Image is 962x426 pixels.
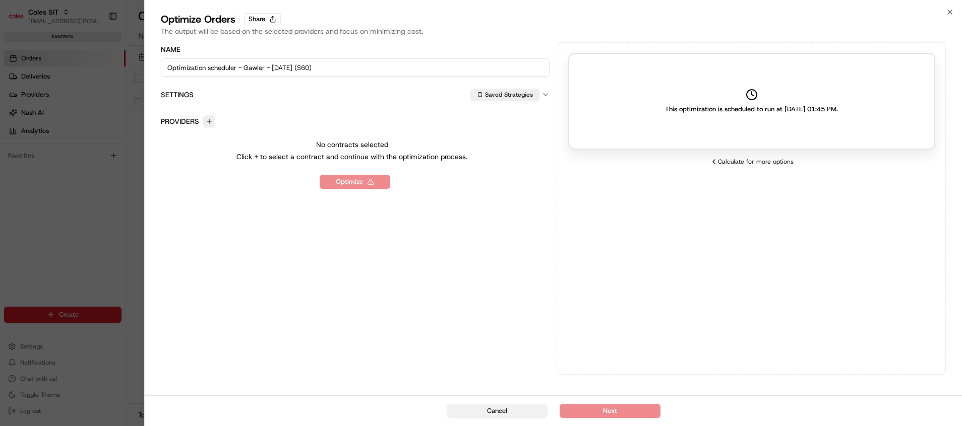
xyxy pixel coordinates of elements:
[470,89,539,101] button: Saved Strategies
[161,12,235,26] div: Optimize Orders
[316,139,388,150] p: No contracts selected
[10,96,28,114] img: 1736555255976-a54dd68f-1ca7-489b-9aae-adbdc363a1c4
[568,158,935,166] div: Calculate for more options
[26,65,166,76] input: Clear
[665,105,838,114] h2: This optimization is scheduled to run at [DATE] 01:45 PM.
[447,404,548,418] button: Cancel
[161,81,549,109] button: SettingsSaved Strategies
[85,147,93,155] div: 💻
[6,142,81,160] a: 📗Knowledge Base
[161,58,549,77] input: Label (optional)
[34,106,128,114] div: We're available if you need us!
[161,26,946,36] div: The output will be based on the selected providers and focus on minimizing cost.
[171,99,184,111] button: Start new chat
[10,10,30,30] img: Nash
[81,142,166,160] a: 💻API Documentation
[100,171,122,178] span: Pylon
[161,44,181,54] label: Name
[95,146,162,156] span: API Documentation
[10,147,18,155] div: 📗
[244,13,281,25] button: Share
[10,40,184,56] p: Welcome 👋
[161,90,468,100] label: Settings
[20,146,77,156] span: Knowledge Base
[161,116,199,126] label: Providers
[71,170,122,178] a: Powered byPylon
[34,96,165,106] div: Start new chat
[236,152,467,162] p: Click + to select a contract and continue with the optimization process.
